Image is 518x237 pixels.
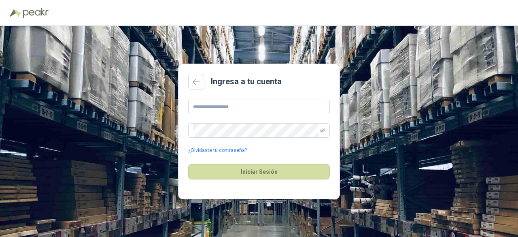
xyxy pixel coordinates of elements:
[188,147,247,154] a: ¿Olvidaste tu contraseña?
[320,128,325,133] span: eye-invisible
[211,75,282,88] h2: Ingresa a tu cuenta
[23,8,49,18] img: Peakr
[10,9,21,17] img: Logo
[188,164,330,179] button: Iniciar Sesión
